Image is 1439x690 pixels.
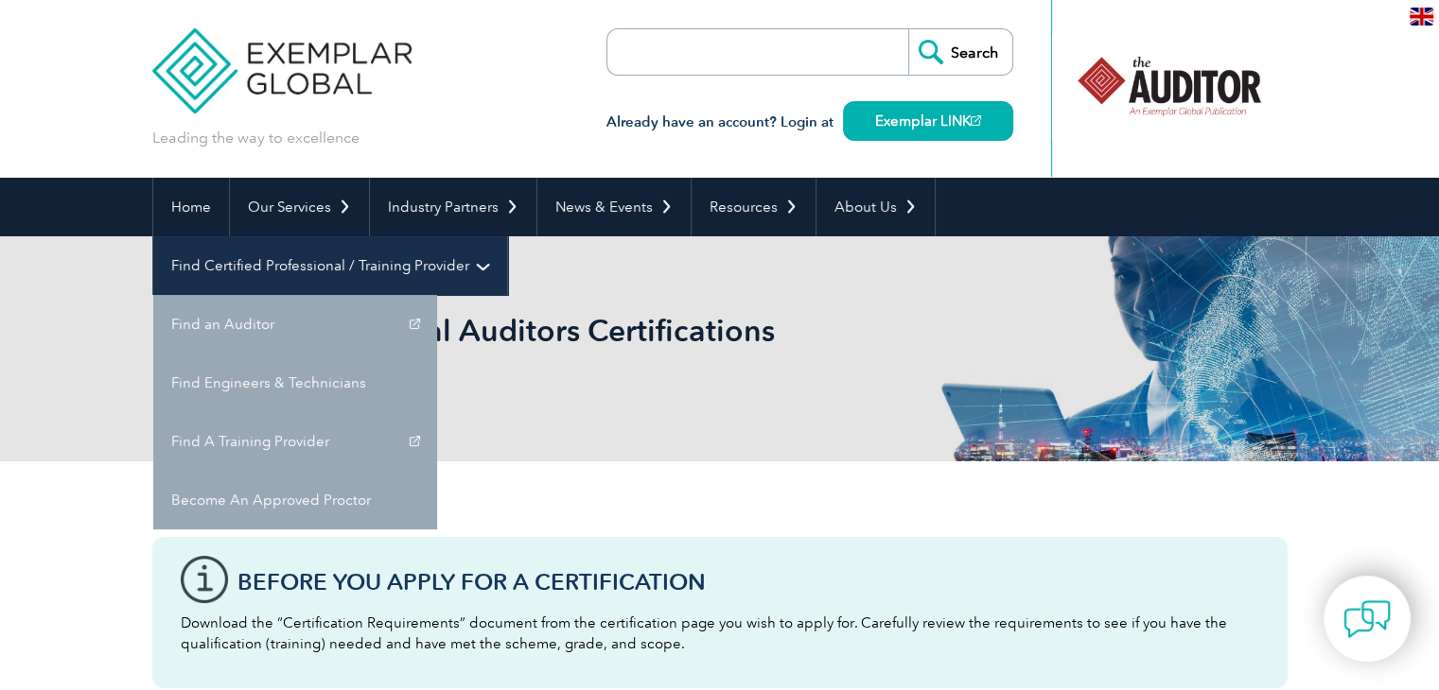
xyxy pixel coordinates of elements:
img: open_square.png [971,115,981,126]
img: contact-chat.png [1343,595,1391,643]
a: Resources [692,178,816,236]
img: en [1410,8,1433,26]
a: Find an Auditor [153,295,437,354]
h1: Browse All Individual Auditors Certifications by Category [152,312,879,386]
input: Search [908,29,1012,75]
h3: Already have an account? Login at [606,111,1013,134]
a: Find Certified Professional / Training Provider [153,236,507,295]
p: Download the “Certification Requirements” document from the certification page you wish to apply ... [181,612,1259,654]
a: Find A Training Provider [153,412,437,471]
a: Exemplar LINK [843,101,1013,141]
p: Leading the way to excellence [152,128,360,148]
a: Home [153,178,229,236]
h3: Before You Apply For a Certification [237,570,1259,594]
a: Find Engineers & Technicians [153,354,437,412]
a: About Us [816,178,935,236]
a: Our Services [230,178,369,236]
a: News & Events [537,178,691,236]
a: Become An Approved Proctor [153,471,437,529]
a: Industry Partners [370,178,536,236]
